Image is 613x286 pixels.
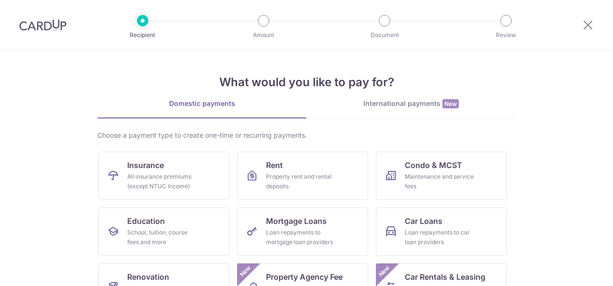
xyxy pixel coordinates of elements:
p: Document [349,30,420,40]
p: Recipient [107,30,178,40]
div: Domestic payments [97,99,306,108]
span: Renovation [127,271,169,283]
span: New [376,263,392,279]
a: InsuranceAll insurance premiums (except NTUC Income) [98,152,229,200]
a: EducationSchool, tuition, course fees and more [98,208,229,256]
span: Property Agency Fee [266,271,343,283]
span: New [238,263,253,279]
p: Amount [228,30,299,40]
a: Mortgage LoansLoan repayments to mortgage loan providers [237,208,368,256]
a: RentProperty rent and rental deposits [237,152,368,200]
div: Property rent and rental deposits [266,172,335,191]
a: Car LoansLoan repayments to car loan providers [376,208,507,256]
a: Condo & MCSTMaintenance and service fees [376,152,507,200]
div: International payments [306,99,516,109]
span: Insurance [127,159,164,171]
span: Rent [266,159,283,171]
div: All insurance premiums (except NTUC Income) [127,172,197,191]
h4: What would you like to pay for? [97,74,516,91]
span: Education [127,215,165,227]
span: Car Rentals & Leasing [405,271,485,283]
div: Choose a payment type to create one-time or recurring payments. [97,130,516,140]
p: Review [470,30,542,40]
div: School, tuition, course fees and more [127,228,197,247]
span: New [442,99,459,108]
div: Maintenance and service fees [405,172,474,191]
div: Loan repayments to mortgage loan providers [266,228,335,247]
img: CardUp [19,19,67,31]
div: Loan repayments to car loan providers [405,228,474,247]
span: Condo & MCST [405,159,462,171]
span: Car Loans [405,215,442,227]
span: Mortgage Loans [266,215,327,227]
